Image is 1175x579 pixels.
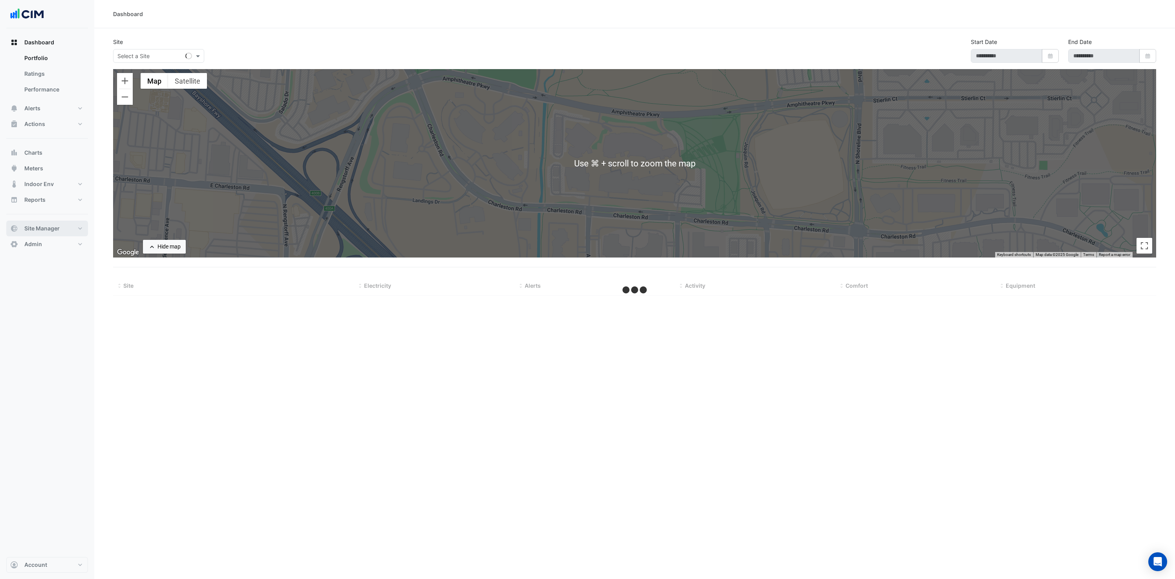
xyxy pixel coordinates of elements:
[1099,252,1130,257] a: Report a map error
[6,116,88,132] button: Actions
[6,145,88,161] button: Charts
[143,240,186,254] button: Hide map
[525,282,541,289] span: Alerts
[685,282,705,289] span: Activity
[10,240,18,248] app-icon: Admin
[846,282,868,289] span: Comfort
[24,164,43,172] span: Meters
[10,225,18,232] app-icon: Site Manager
[10,196,18,204] app-icon: Reports
[10,104,18,112] app-icon: Alerts
[123,282,134,289] span: Site
[1006,282,1035,289] span: Equipment
[141,73,168,89] button: Show street map
[18,82,88,97] a: Performance
[971,38,997,46] label: Start Date
[24,240,42,248] span: Admin
[24,561,47,569] span: Account
[10,164,18,172] app-icon: Meters
[115,247,141,258] a: Open this area in Google Maps (opens a new window)
[157,243,181,251] div: Hide map
[6,176,88,192] button: Indoor Env
[117,73,133,89] button: Zoom in
[113,10,143,18] div: Dashboard
[6,557,88,573] button: Account
[1083,252,1094,257] a: Terms (opens in new tab)
[6,50,88,100] div: Dashboard
[24,104,40,112] span: Alerts
[10,149,18,157] app-icon: Charts
[168,73,207,89] button: Show satellite imagery
[6,192,88,208] button: Reports
[10,180,18,188] app-icon: Indoor Env
[115,247,141,258] img: Google
[18,66,88,82] a: Ratings
[18,50,88,66] a: Portfolio
[6,221,88,236] button: Site Manager
[1036,252,1078,257] span: Map data ©2025 Google
[364,282,391,289] span: Electricity
[24,180,54,188] span: Indoor Env
[10,120,18,128] app-icon: Actions
[24,38,54,46] span: Dashboard
[24,196,46,204] span: Reports
[1137,238,1152,254] button: Toggle fullscreen view
[6,161,88,176] button: Meters
[9,6,45,22] img: Company Logo
[997,252,1031,258] button: Keyboard shortcuts
[10,38,18,46] app-icon: Dashboard
[6,236,88,252] button: Admin
[24,225,60,232] span: Site Manager
[24,120,45,128] span: Actions
[113,38,123,46] label: Site
[6,100,88,116] button: Alerts
[1068,38,1092,46] label: End Date
[6,35,88,50] button: Dashboard
[1148,552,1167,571] div: Open Intercom Messenger
[24,149,42,157] span: Charts
[117,89,133,105] button: Zoom out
